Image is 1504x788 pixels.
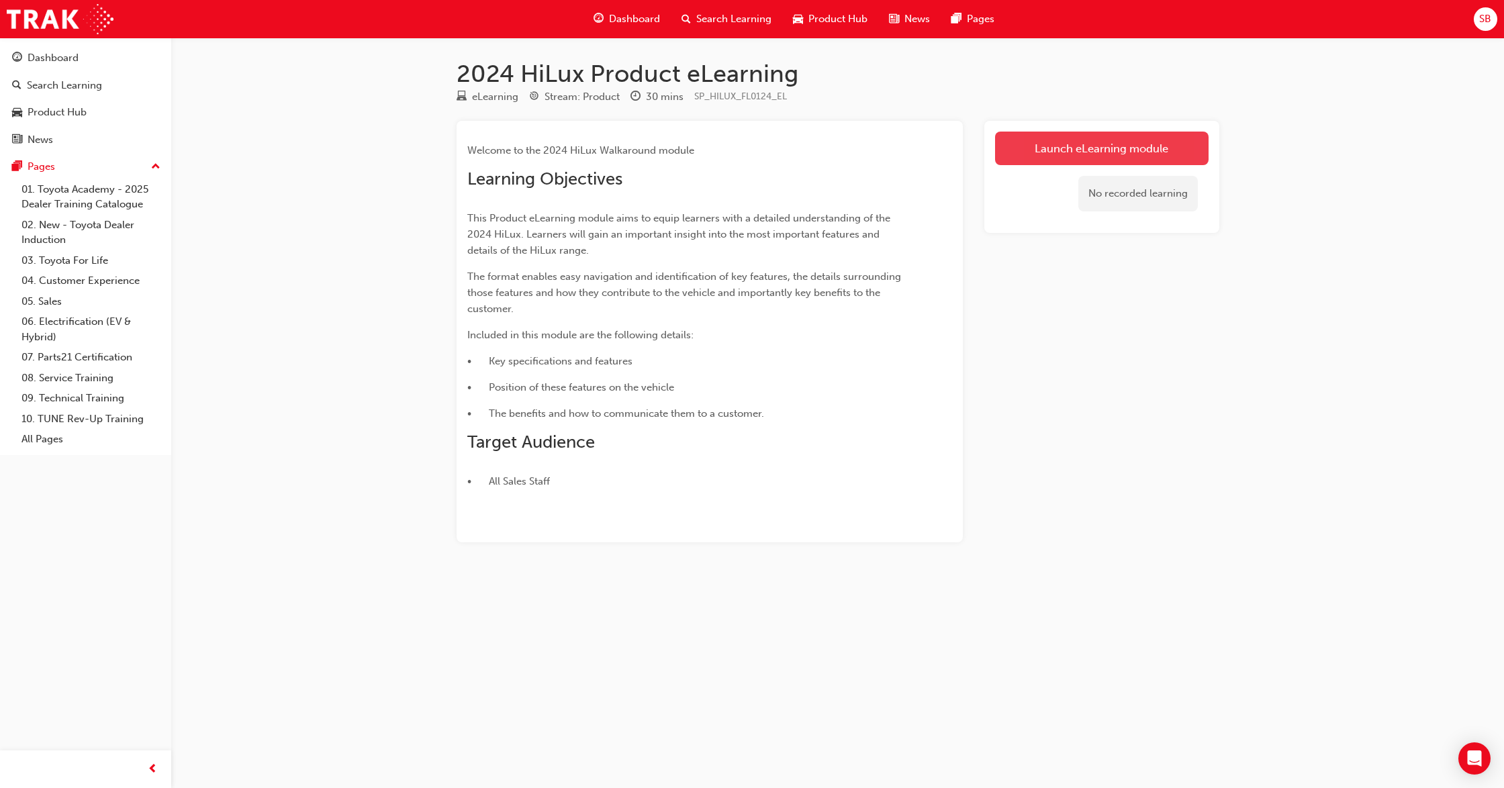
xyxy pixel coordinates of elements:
span: search-icon [681,11,691,28]
div: Product Hub [28,105,87,120]
a: Search Learning [5,73,166,98]
a: 06. Electrification (EV & Hybrid) [16,311,166,347]
span: learningResourceType_ELEARNING-icon [457,91,467,103]
span: This Product eLearning module aims to equip learners with a detailed understanding of the 2024 Hi... [467,212,893,256]
a: car-iconProduct Hub [782,5,878,33]
a: news-iconNews [878,5,941,33]
div: 30 mins [646,89,684,105]
span: SB [1479,11,1491,27]
span: Included in this module are the following details: [467,329,694,341]
span: car-icon [12,107,22,119]
span: Learning Objectives [467,168,622,189]
span: news-icon [12,134,22,146]
a: All Pages [16,429,166,450]
a: 04. Customer Experience [16,270,166,291]
span: pages-icon [951,11,961,28]
span: • The benefits and how to communicate them to a customer. [467,407,764,420]
span: • All Sales Staff [467,475,550,487]
span: • Key specifications and features [467,355,632,367]
div: eLearning [472,89,518,105]
div: Open Intercom Messenger [1458,742,1491,775]
span: clock-icon [630,91,641,103]
div: Stream: Product [545,89,620,105]
a: 02. New - Toyota Dealer Induction [16,215,166,250]
span: Product Hub [808,11,867,27]
a: News [5,128,166,152]
button: Pages [5,154,166,179]
div: Stream [529,89,620,105]
a: search-iconSearch Learning [671,5,782,33]
span: Pages [967,11,994,27]
a: pages-iconPages [941,5,1005,33]
button: DashboardSearch LearningProduct HubNews [5,43,166,154]
div: Duration [630,89,684,105]
span: Dashboard [609,11,660,27]
span: pages-icon [12,161,22,173]
img: Trak [7,4,113,34]
div: Pages [28,159,55,175]
span: target-icon [529,91,539,103]
span: guage-icon [594,11,604,28]
span: Search Learning [696,11,771,27]
div: No recorded learning [1078,176,1198,211]
a: guage-iconDashboard [583,5,671,33]
h1: 2024 HiLux Product eLearning [457,59,1219,89]
a: 10. TUNE Rev-Up Training [16,409,166,430]
a: 01. Toyota Academy - 2025 Dealer Training Catalogue [16,179,166,215]
span: The format enables easy navigation and identification of key features, the details surrounding th... [467,270,904,315]
a: Dashboard [5,46,166,70]
span: Learning resource code [694,91,787,102]
span: • Position of these features on the vehicle [467,381,674,393]
button: SB [1474,7,1497,31]
a: Product Hub [5,100,166,125]
div: Dashboard [28,50,79,66]
span: car-icon [793,11,803,28]
a: Launch eLearning module [995,132,1209,165]
span: News [904,11,930,27]
span: news-icon [889,11,899,28]
a: 07. Parts21 Certification [16,347,166,368]
div: Search Learning [27,78,102,93]
span: Target Audience [467,432,595,452]
div: News [28,132,53,148]
a: 03. Toyota For Life [16,250,166,271]
span: Welcome to the 2024 HiLux Walkaround module [467,144,694,156]
span: prev-icon [148,761,158,778]
span: up-icon [151,158,160,176]
span: guage-icon [12,52,22,64]
div: Type [457,89,518,105]
a: 09. Technical Training [16,388,166,409]
a: 08. Service Training [16,368,166,389]
a: 05. Sales [16,291,166,312]
span: search-icon [12,80,21,92]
